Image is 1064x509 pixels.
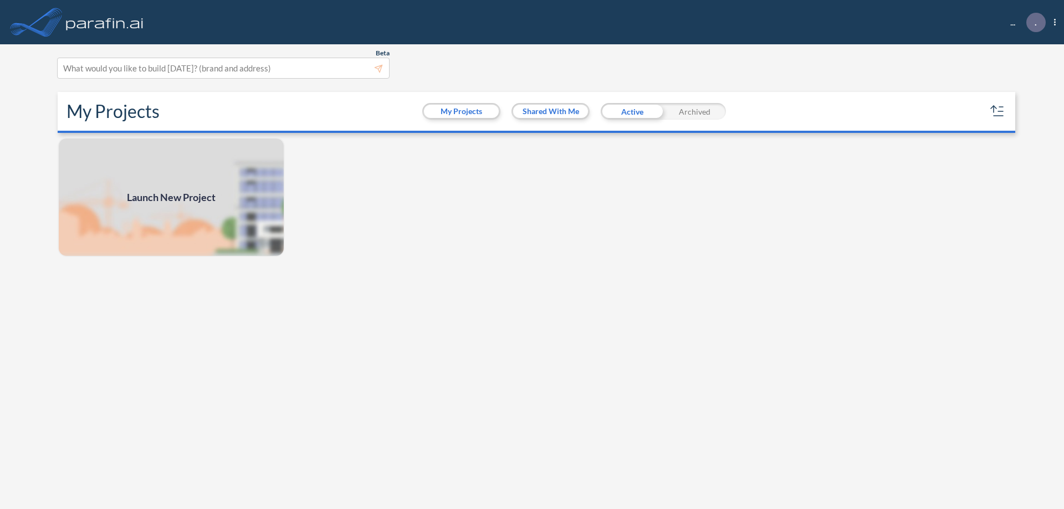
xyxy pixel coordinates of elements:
[1035,17,1037,27] p: .
[127,190,216,205] span: Launch New Project
[601,103,663,120] div: Active
[424,105,499,118] button: My Projects
[58,137,285,257] a: Launch New Project
[58,137,285,257] img: add
[663,103,726,120] div: Archived
[64,11,146,33] img: logo
[513,105,588,118] button: Shared With Me
[989,102,1006,120] button: sort
[994,13,1056,32] div: ...
[376,49,390,58] span: Beta
[66,101,160,122] h2: My Projects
